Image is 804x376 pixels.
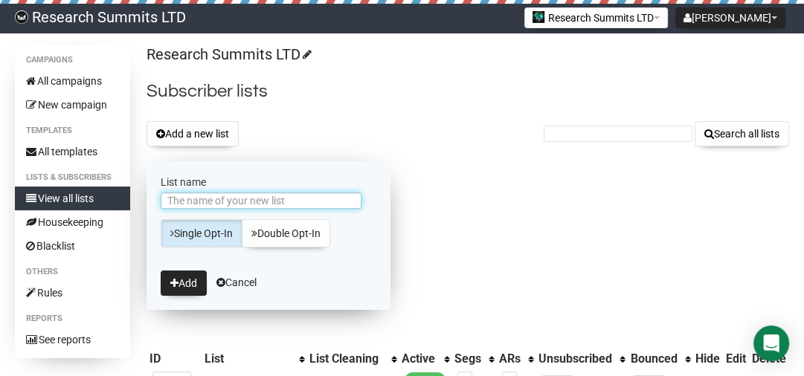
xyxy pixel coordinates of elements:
a: Double Opt-In [242,219,330,247]
div: Segs [454,351,481,366]
div: Edit [726,351,746,366]
button: [PERSON_NAME] [675,7,785,28]
a: Cancel [216,276,257,288]
th: Segs: No sort applied, activate to apply an ascending sort [451,349,496,369]
a: All campaigns [15,69,130,93]
th: Active: No sort applied, activate to apply an ascending sort [399,349,451,369]
button: Search all lists [695,121,789,146]
a: New campaign [15,93,130,117]
div: Active [402,351,437,366]
li: Templates [15,122,130,140]
button: Research Summits LTD [524,7,668,28]
input: The name of your new list [161,192,361,209]
th: ARs: No sort applied, activate to apply an ascending sort [496,349,536,369]
div: ID [149,351,199,366]
th: List: No sort applied, activate to apply an ascending sort [202,349,306,369]
th: ID: No sort applied, sorting is disabled [147,349,202,369]
div: List Cleaning [309,351,384,366]
a: Housekeeping [15,210,130,234]
h2: Subscriber lists [147,78,789,105]
li: Reports [15,310,130,328]
li: Others [15,263,130,281]
a: Blacklist [15,234,130,258]
button: Add a new list [147,121,239,146]
img: 2.jpg [533,11,544,23]
th: Edit: No sort applied, sorting is disabled [723,349,749,369]
a: See reports [15,328,130,351]
div: List [205,351,291,366]
div: Delete [752,351,786,366]
th: List Cleaning: No sort applied, activate to apply an ascending sort [306,349,399,369]
div: Open Intercom Messenger [753,325,789,361]
a: Rules [15,281,130,305]
div: Unsubscribed [538,351,612,366]
th: Delete: No sort applied, sorting is disabled [749,349,789,369]
th: Bounced: No sort applied, activate to apply an ascending sort [627,349,692,369]
a: View all lists [15,187,130,210]
label: List name [161,175,376,189]
img: bccbfd5974049ef095ce3c15df0eef5a [15,10,28,24]
div: Hide [695,351,720,366]
li: Campaigns [15,51,130,69]
a: All templates [15,140,130,163]
th: Hide: No sort applied, sorting is disabled [692,349,723,369]
button: Add [161,270,207,296]
div: Bounced [630,351,677,366]
div: ARs [499,351,521,366]
a: Single Opt-In [161,219,242,247]
li: Lists & subscribers [15,169,130,187]
a: Research Summits LTD [147,45,309,63]
th: Unsubscribed: No sort applied, activate to apply an ascending sort [536,349,627,369]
